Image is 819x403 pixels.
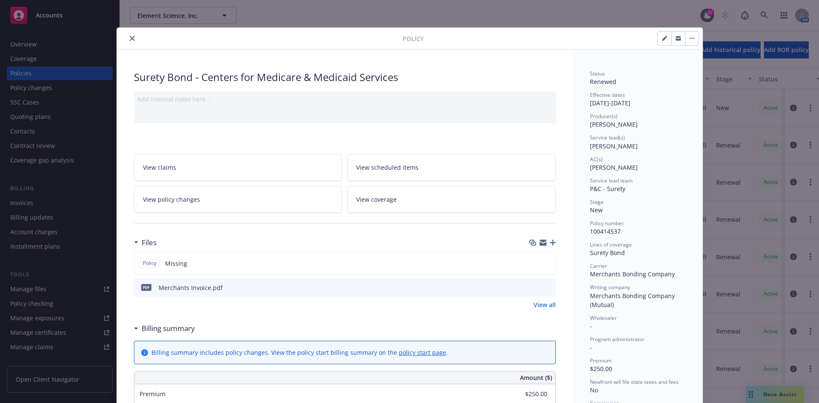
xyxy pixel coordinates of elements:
[590,142,638,150] span: [PERSON_NAME]
[347,154,556,181] a: View scheduled items
[590,241,632,248] span: Lines of coverage
[534,300,556,309] a: View all
[590,314,617,322] span: Wholesaler
[590,248,685,257] div: Surety Bond
[590,91,685,107] div: [DATE] - [DATE]
[165,259,187,268] span: Missing
[151,348,448,357] div: Billing summary includes policy changes. View the policy start billing summary on the .
[590,270,675,278] span: Merchants Bonding Company
[137,95,552,104] div: Add internal notes here...
[134,154,343,181] a: View claims
[142,237,157,248] h3: Files
[159,283,223,292] div: Merchants Invoice.pdf
[134,323,195,334] div: Billing summary
[590,386,598,394] span: No
[590,198,604,206] span: Stage
[134,70,556,84] div: Surety Bond - Centers for Medicare & Medicaid Services
[590,357,612,364] span: Premium
[403,34,424,43] span: Policy
[134,237,157,248] div: Files
[590,113,618,120] span: Producer(s)
[590,227,621,235] span: 100414537
[141,284,151,290] span: pdf
[139,390,166,398] span: Premium
[590,78,616,86] span: Renewed
[347,186,556,213] a: View coverage
[590,120,638,128] span: [PERSON_NAME]
[143,195,200,204] span: View policy changes
[399,348,446,357] a: policy start page
[590,206,603,214] span: New
[590,343,592,351] span: -
[590,156,603,163] span: AC(s)
[590,91,625,99] span: Effective dates
[590,292,677,309] span: Merchants Bonding Company (Mutual)
[356,195,397,204] span: View coverage
[531,283,538,292] button: download file
[590,70,605,77] span: Status
[590,177,633,184] span: Service lead team
[590,220,624,227] span: Policy number
[590,322,592,330] span: -
[141,259,158,267] span: Policy
[590,378,679,386] span: Newfront will file state taxes and fees
[356,163,418,172] span: View scheduled items
[545,283,552,292] button: preview file
[142,323,195,334] h3: Billing summary
[134,186,343,213] a: View policy changes
[520,373,552,382] span: Amount ($)
[497,388,552,400] input: 0.00
[590,336,645,343] span: Program administrator
[590,163,638,171] span: [PERSON_NAME]
[590,284,630,291] span: Writing company
[127,33,137,43] button: close
[590,262,607,270] span: Carrier
[590,365,612,373] span: $250.00
[143,163,176,172] span: View claims
[590,134,625,141] span: Service lead(s)
[590,185,625,193] span: P&C - Surety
